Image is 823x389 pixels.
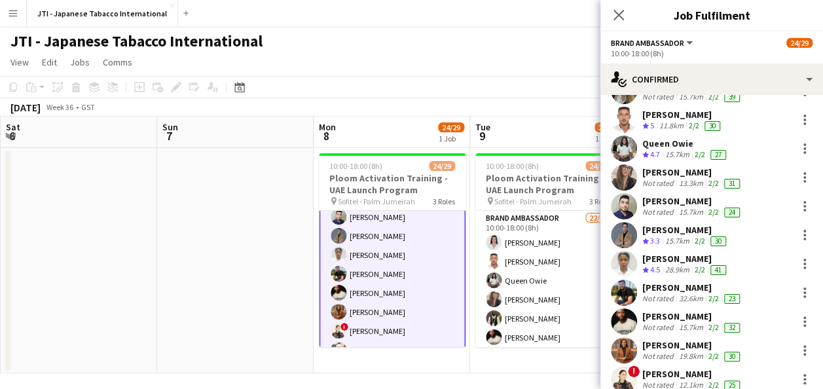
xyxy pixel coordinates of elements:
div: 32.6km [676,293,706,304]
div: 28.9km [663,265,692,276]
span: Brand Ambassador [611,38,684,48]
div: 15.7km [663,236,692,247]
span: 24/29 [786,38,813,48]
app-skills-label: 2/2 [708,207,719,217]
div: 30 [710,236,726,246]
span: Sofitel - Palm Jumeirah [494,196,572,206]
a: Edit [37,54,62,71]
app-job-card: 10:00-18:00 (8h)24/29Ploom Activation Training - UAE Launch Program Sofitel - Palm Jumeirah3 Role... [475,153,622,347]
span: 4.5 [650,265,660,274]
span: 3.3 [650,236,660,246]
span: 8 [317,128,336,143]
span: 7 [160,128,178,143]
div: Not rated [642,351,676,361]
span: Edit [42,56,57,68]
div: 1 Job [595,134,620,143]
span: View [10,56,29,68]
div: 23 [724,294,740,304]
div: [PERSON_NAME] [642,282,742,293]
span: ! [628,365,640,377]
a: Comms [98,54,137,71]
app-skills-label: 2/2 [708,92,719,102]
app-skills-label: 2/2 [689,120,699,130]
div: 15.7km [676,92,706,102]
app-job-card: 10:00-18:00 (8h)24/29Ploom Activation Training - UAE Launch Program Sofitel - Palm Jumeirah3 Role... [319,153,466,347]
div: [PERSON_NAME] [642,253,729,265]
div: 32 [724,323,740,333]
div: 15.7km [663,149,692,160]
div: 41 [710,265,726,275]
div: Not rated [642,322,676,333]
div: [DATE] [10,101,41,114]
span: 24/29 [585,161,612,171]
span: Sat [6,121,20,133]
span: Sun [162,121,178,133]
div: 15.7km [676,322,706,333]
h3: Ploom Activation Training - UAE Launch Program [319,172,466,196]
span: 10:00-18:00 (8h) [329,161,382,171]
div: Confirmed [600,64,823,95]
h3: Job Fulfilment [600,7,823,24]
span: Jobs [70,56,90,68]
span: 24/29 [429,161,455,171]
div: Not rated [642,92,676,102]
a: Jobs [65,54,95,71]
span: 3 Roles [589,196,612,206]
span: Sofitel - Palm Jumeirah [338,196,415,206]
div: Not rated [642,178,676,189]
div: 13.3km [676,178,706,189]
span: 3 Roles [433,196,455,206]
span: Mon [319,121,336,133]
a: View [5,54,34,71]
span: ! [340,323,348,331]
span: 24/29 [594,122,621,132]
app-skills-label: 2/2 [695,265,705,274]
div: 10:00-18:00 (8h) [611,48,813,58]
app-skills-label: 2/2 [695,149,705,159]
span: Tue [475,121,490,133]
div: 27 [710,150,726,160]
span: 4.7 [650,149,660,159]
h1: JTI - Japanese Tabacco International [10,31,263,51]
div: [PERSON_NAME] [642,109,723,120]
span: Week 36 [43,102,76,112]
div: [PERSON_NAME] [642,368,742,380]
div: Queen Owie [642,138,729,149]
div: 30 [724,352,740,361]
span: 24/29 [438,122,464,132]
div: 24 [724,208,740,217]
span: 6 [4,128,20,143]
span: 10:00-18:00 (8h) [486,161,539,171]
div: 11.8km [657,120,686,132]
div: GST [81,102,95,112]
div: [PERSON_NAME] [642,195,742,207]
div: Not rated [642,293,676,304]
div: [PERSON_NAME] [642,310,742,322]
div: 30 [704,121,720,131]
div: 15.7km [676,207,706,217]
app-skills-label: 2/2 [695,236,705,246]
button: JTI - Japanese Tabacco International [27,1,178,26]
button: Brand Ambassador [611,38,695,48]
div: 31 [724,179,740,189]
span: 9 [473,128,490,143]
div: 19.8km [676,351,706,361]
app-skills-label: 2/2 [708,178,719,188]
app-skills-label: 2/2 [708,322,719,332]
div: 1 Job [439,134,464,143]
app-skills-label: 2/2 [708,351,719,361]
div: [PERSON_NAME] [642,166,742,178]
div: 39 [724,92,740,102]
app-skills-label: 2/2 [708,293,719,303]
span: Comms [103,56,132,68]
div: [PERSON_NAME] [642,339,742,351]
h3: Ploom Activation Training - UAE Launch Program [475,172,622,196]
div: [PERSON_NAME] [642,224,729,236]
span: 5 [650,120,654,130]
div: Not rated [642,207,676,217]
